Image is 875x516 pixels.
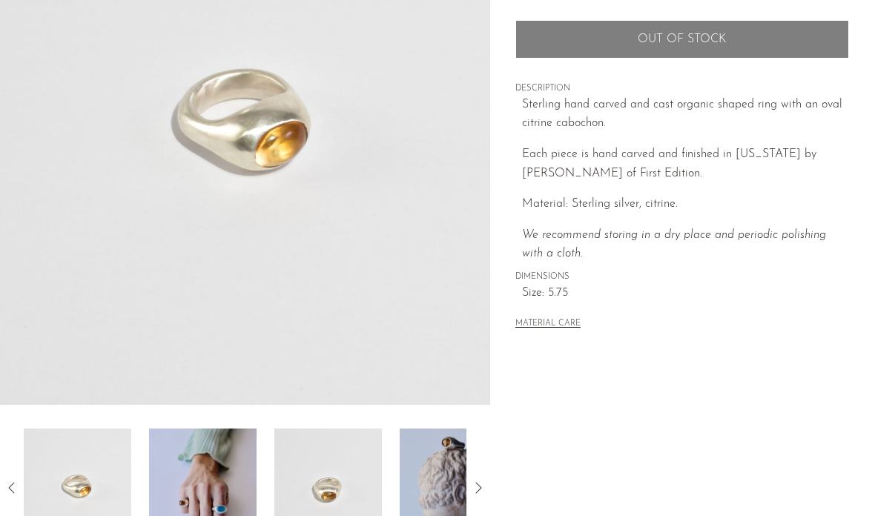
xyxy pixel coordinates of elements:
p: Sterling hand carved and cast organic shaped ring with an oval citrine cabochon. [522,96,849,133]
p: Each piece is hand carved and finished in [US_STATE] by [PERSON_NAME] of First Edition. [522,145,849,183]
span: DESCRIPTION [515,82,849,96]
span: Size: 5.75 [522,284,849,303]
span: DIMENSIONS [515,271,849,284]
button: MATERIAL CARE [515,319,581,330]
i: We recommend storing in a dry place and periodic polishing with a cloth. [522,229,826,260]
p: Material: Sterling silver, citrine. [522,195,849,214]
span: Out of stock [638,33,726,47]
button: Add to cart [515,20,849,59]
